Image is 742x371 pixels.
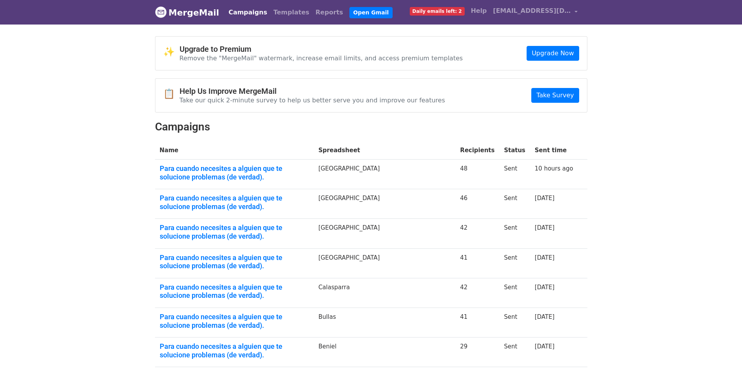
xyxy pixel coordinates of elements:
td: Sent [499,338,530,367]
th: Status [499,141,530,160]
a: [EMAIL_ADDRESS][DOMAIN_NAME] [490,3,581,21]
a: [DATE] [535,254,555,261]
a: [DATE] [535,284,555,291]
td: [GEOGRAPHIC_DATA] [314,160,455,189]
a: 10 hours ago [535,165,573,172]
a: Para cuando necesites a alguien que te solucione problemas (de verdad). [160,223,309,240]
th: Name [155,141,314,160]
td: [GEOGRAPHIC_DATA] [314,189,455,219]
a: [DATE] [535,195,555,202]
a: Para cuando necesites a alguien que te solucione problemas (de verdad). [160,283,309,300]
td: [GEOGRAPHIC_DATA] [314,219,455,248]
span: ✨ [163,46,180,58]
a: Reports [312,5,346,20]
td: Sent [499,189,530,219]
td: Bullas [314,308,455,338]
a: MergeMail [155,4,219,21]
a: Para cuando necesites a alguien que te solucione problemas (de verdad). [160,194,309,211]
span: Daily emails left: 2 [410,7,465,16]
a: [DATE] [535,343,555,350]
th: Recipients [455,141,499,160]
td: Sent [499,160,530,189]
a: Campaigns [226,5,270,20]
p: Take our quick 2-minute survey to help us better serve you and improve our features [180,96,445,104]
td: 46 [455,189,499,219]
a: [DATE] [535,224,555,231]
span: [EMAIL_ADDRESS][DOMAIN_NAME] [493,6,571,16]
a: [DATE] [535,313,555,320]
td: 42 [455,219,499,248]
a: Para cuando necesites a alguien que te solucione problemas (de verdad). [160,313,309,329]
td: 42 [455,278,499,308]
p: Remove the "MergeMail" watermark, increase email limits, and access premium templates [180,54,463,62]
a: Daily emails left: 2 [407,3,468,19]
td: Beniel [314,338,455,367]
a: Open Gmail [349,7,393,18]
td: Sent [499,278,530,308]
td: Calasparra [314,278,455,308]
a: Para cuando necesites a alguien que te solucione problemas (de verdad). [160,253,309,270]
a: Para cuando necesites a alguien que te solucione problemas (de verdad). [160,164,309,181]
td: [GEOGRAPHIC_DATA] [314,248,455,278]
img: MergeMail logo [155,6,167,18]
a: Upgrade Now [527,46,579,61]
td: 48 [455,160,499,189]
a: Take Survey [531,88,579,103]
td: Sent [499,248,530,278]
th: Spreadsheet [314,141,455,160]
a: Help [468,3,490,19]
td: 41 [455,248,499,278]
td: Sent [499,308,530,338]
h4: Help Us Improve MergeMail [180,86,445,96]
td: 29 [455,338,499,367]
td: 41 [455,308,499,338]
a: Para cuando necesites a alguien que te solucione problemas (de verdad). [160,342,309,359]
span: 📋 [163,88,180,100]
td: Sent [499,219,530,248]
a: Templates [270,5,312,20]
h4: Upgrade to Premium [180,44,463,54]
h2: Campaigns [155,120,587,134]
th: Sent time [530,141,578,160]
